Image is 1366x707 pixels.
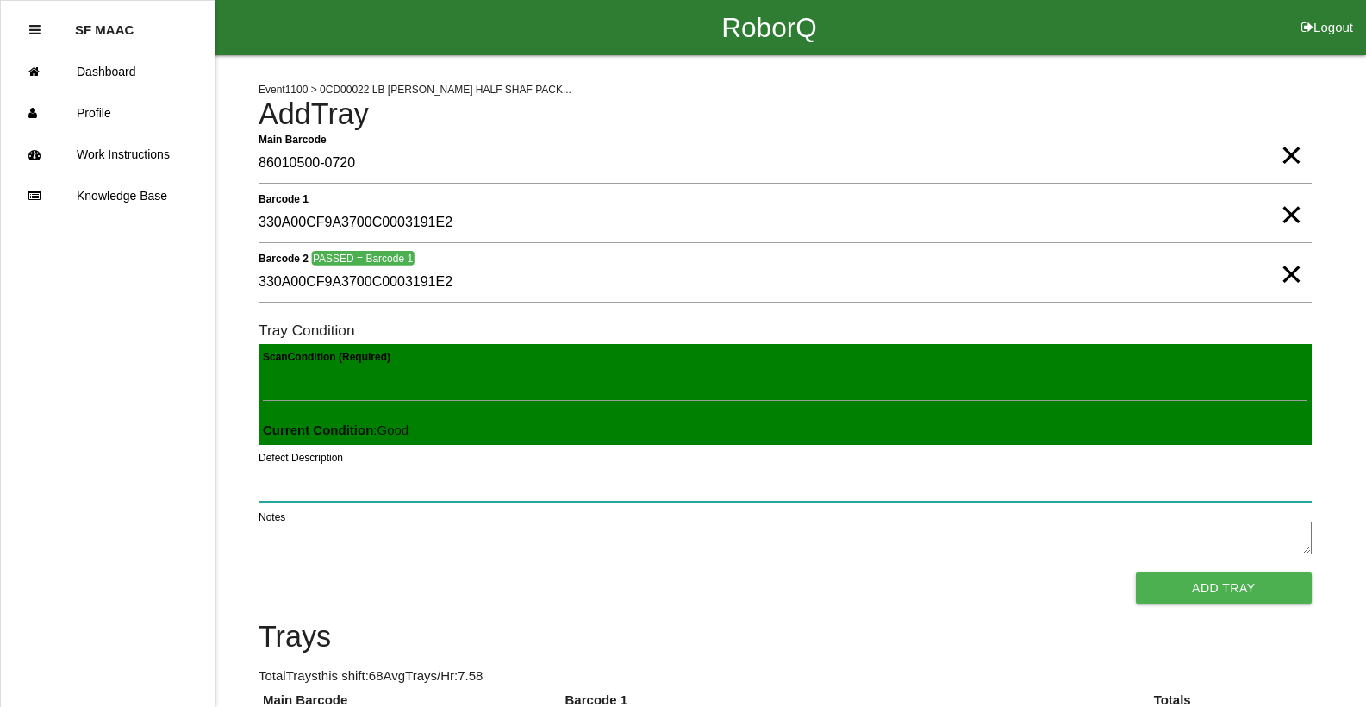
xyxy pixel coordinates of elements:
b: Main Barcode [259,133,327,145]
button: Add Tray [1136,572,1312,604]
p: SF MAAC [75,9,134,37]
b: Barcode 1 [259,192,309,204]
b: Current Condition [263,422,373,437]
input: Required [259,144,1312,184]
label: Notes [259,510,285,525]
span: : Good [263,422,409,437]
a: Profile [1,92,215,134]
h6: Tray Condition [259,322,1312,339]
span: Clear Input [1280,240,1302,274]
span: Clear Input [1280,121,1302,155]
span: Clear Input [1280,180,1302,215]
b: Barcode 2 [259,252,309,264]
a: Work Instructions [1,134,215,175]
a: Dashboard [1,51,215,92]
h4: Add Tray [259,98,1312,131]
span: PASSED = Barcode 1 [311,251,414,266]
label: Defect Description [259,450,343,466]
h4: Trays [259,621,1312,654]
p: Total Trays this shift: 68 Avg Trays /Hr: 7.58 [259,666,1312,686]
div: Close [29,9,41,51]
a: Knowledge Base [1,175,215,216]
span: Event 1100 > 0CD00022 LB [PERSON_NAME] HALF SHAF PACK... [259,84,571,96]
b: Scan Condition (Required) [263,351,390,363]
